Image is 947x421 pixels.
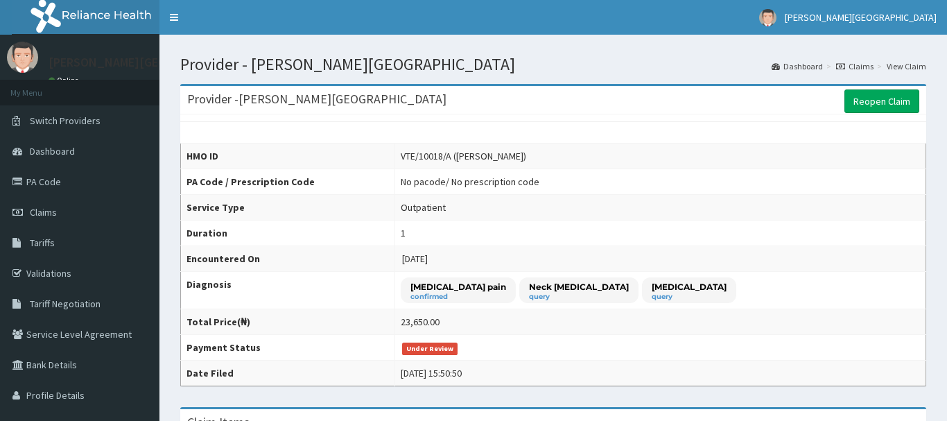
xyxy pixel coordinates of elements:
h1: Provider - [PERSON_NAME][GEOGRAPHIC_DATA] [180,55,926,74]
small: query [652,293,727,300]
img: User Image [759,9,776,26]
p: [MEDICAL_DATA] pain [410,281,506,293]
div: VTE/10018/A ([PERSON_NAME]) [401,149,526,163]
span: Tariffs [30,237,55,249]
span: Dashboard [30,145,75,157]
th: Date Filed [181,361,395,386]
a: Reopen Claim [844,89,919,113]
th: PA Code / Prescription Code [181,169,395,195]
div: Outpatient [401,200,446,214]
small: confirmed [410,293,506,300]
th: Payment Status [181,335,395,361]
th: Diagnosis [181,272,395,309]
a: Online [49,76,82,85]
h3: Provider - [PERSON_NAME][GEOGRAPHIC_DATA] [187,93,446,105]
div: 23,650.00 [401,315,440,329]
a: View Claim [887,60,926,72]
span: Claims [30,206,57,218]
small: query [529,293,629,300]
th: Service Type [181,195,395,221]
th: Encountered On [181,246,395,272]
th: Total Price(₦) [181,309,395,335]
span: Under Review [402,343,458,355]
a: Claims [836,60,874,72]
p: [MEDICAL_DATA] [652,281,727,293]
div: 1 [401,226,406,240]
p: Neck [MEDICAL_DATA] [529,281,629,293]
span: [PERSON_NAME][GEOGRAPHIC_DATA] [785,11,937,24]
th: Duration [181,221,395,246]
th: HMO ID [181,144,395,169]
a: Dashboard [772,60,823,72]
div: No pacode / No prescription code [401,175,539,189]
span: Switch Providers [30,114,101,127]
span: [DATE] [402,252,428,265]
img: User Image [7,42,38,73]
div: [DATE] 15:50:50 [401,366,462,380]
p: [PERSON_NAME][GEOGRAPHIC_DATA] [49,56,254,69]
span: Tariff Negotiation [30,298,101,310]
